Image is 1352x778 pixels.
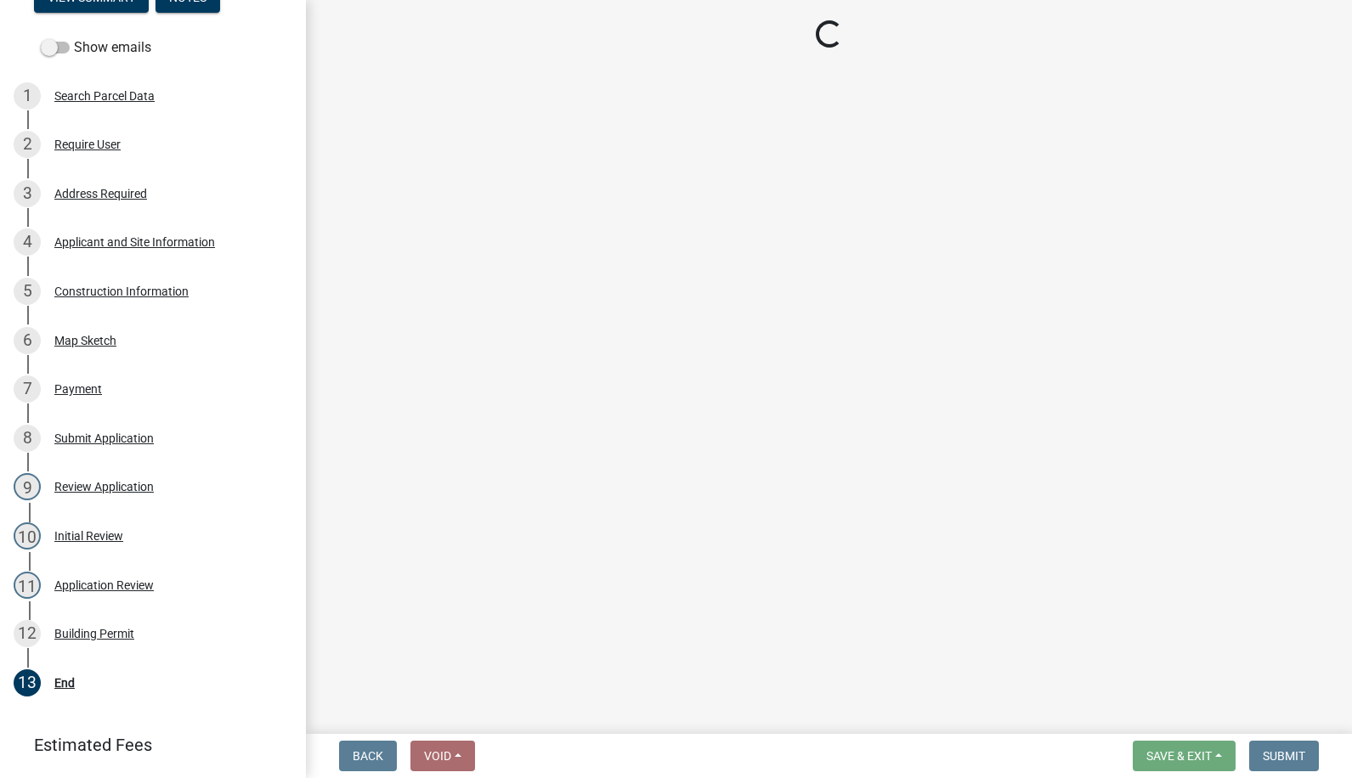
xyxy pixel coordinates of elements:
[54,383,102,395] div: Payment
[54,579,154,591] div: Application Review
[54,188,147,200] div: Address Required
[54,481,154,493] div: Review Application
[14,278,41,305] div: 5
[353,749,383,763] span: Back
[14,375,41,403] div: 7
[14,228,41,256] div: 4
[54,432,154,444] div: Submit Application
[54,530,123,542] div: Initial Review
[54,236,215,248] div: Applicant and Site Information
[1146,749,1212,763] span: Save & Exit
[1133,741,1236,771] button: Save & Exit
[14,620,41,647] div: 12
[14,82,41,110] div: 1
[14,473,41,500] div: 9
[424,749,451,763] span: Void
[14,180,41,207] div: 3
[410,741,475,771] button: Void
[54,285,189,297] div: Construction Information
[339,741,397,771] button: Back
[14,131,41,158] div: 2
[54,677,75,689] div: End
[1263,749,1305,763] span: Submit
[1249,741,1319,771] button: Submit
[14,669,41,696] div: 13
[14,425,41,452] div: 8
[14,572,41,599] div: 11
[14,728,279,762] a: Estimated Fees
[54,90,155,102] div: Search Parcel Data
[14,522,41,550] div: 10
[54,335,116,347] div: Map Sketch
[14,327,41,354] div: 6
[54,138,121,150] div: Require User
[41,37,151,58] label: Show emails
[54,628,134,640] div: Building Permit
